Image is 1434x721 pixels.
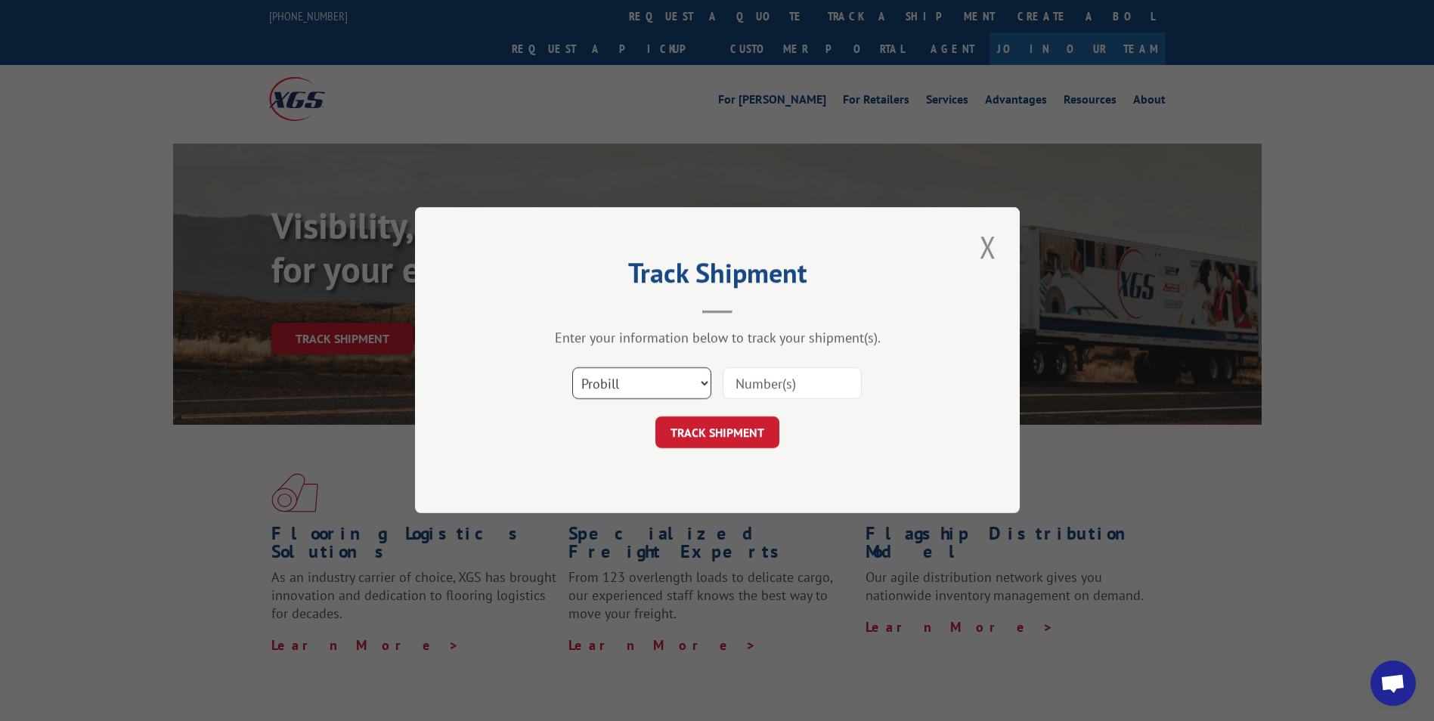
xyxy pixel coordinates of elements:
[975,226,1001,268] button: Close modal
[723,368,862,400] input: Number(s)
[1371,661,1416,706] a: Open chat
[491,330,944,347] div: Enter your information below to track your shipment(s).
[655,417,779,449] button: TRACK SHIPMENT
[491,262,944,291] h2: Track Shipment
